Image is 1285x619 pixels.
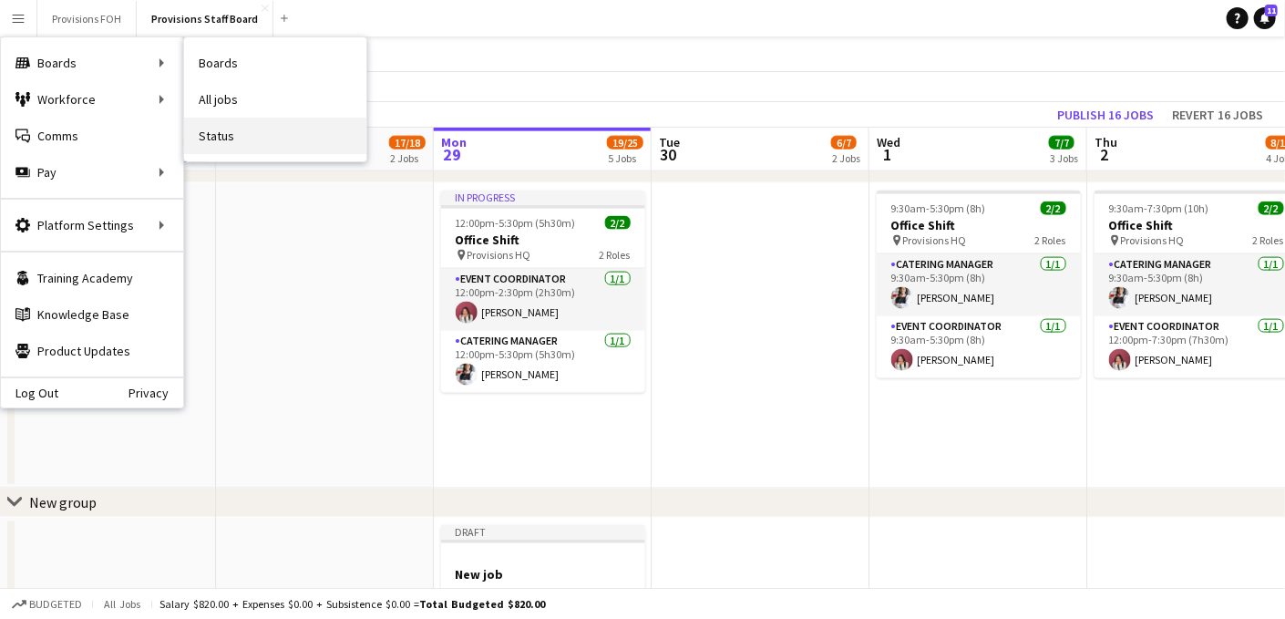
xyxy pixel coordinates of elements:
[605,216,631,230] span: 2/2
[389,136,426,150] span: 17/18
[441,331,645,393] app-card-role: Catering Manager1/112:00pm-5:30pm (5h30m)[PERSON_NAME]
[1,333,183,369] a: Product Updates
[1049,136,1074,150] span: 7/7
[832,151,860,165] div: 2 Jobs
[1253,233,1284,247] span: 2 Roles
[1121,233,1185,247] span: Provisions HQ
[1,118,183,154] a: Comms
[1265,5,1278,16] span: 11
[29,598,82,611] span: Budgeted
[1,260,183,296] a: Training Academy
[1259,201,1284,215] span: 2/2
[1,386,58,400] a: Log Out
[184,118,366,154] a: Status
[874,144,900,165] span: 1
[1,296,183,333] a: Knowledge Base
[419,597,545,611] span: Total Budgeted $820.00
[441,191,645,205] div: In progress
[1092,144,1117,165] span: 2
[656,144,680,165] span: 30
[29,493,97,511] div: New group
[390,151,425,165] div: 2 Jobs
[184,81,366,118] a: All jobs
[468,248,531,262] span: Provisions HQ
[441,191,645,393] app-job-card: In progress12:00pm-5:30pm (5h30m)2/2Office Shift Provisions HQ2 RolesEvent Coordinator1/112:00pm-...
[137,1,273,36] button: Provisions Staff Board
[438,144,467,165] span: 29
[100,597,144,611] span: All jobs
[877,217,1081,233] h3: Office Shift
[9,594,85,614] button: Budgeted
[891,201,986,215] span: 9:30am-5:30pm (8h)
[1109,201,1209,215] span: 9:30am-7:30pm (10h)
[441,566,645,583] h3: New job
[607,136,643,150] span: 19/25
[128,386,183,400] a: Privacy
[159,597,545,611] div: Salary $820.00 + Expenses $0.00 + Subsistence $0.00 =
[1,81,183,118] div: Workforce
[441,525,645,603] app-job-card: DraftNew job
[1,45,183,81] div: Boards
[184,45,366,81] a: Boards
[1165,103,1270,127] button: Revert 16 jobs
[441,269,645,331] app-card-role: Event Coordinator1/112:00pm-2:30pm (2h30m)[PERSON_NAME]
[877,134,900,150] span: Wed
[1035,233,1066,247] span: 2 Roles
[877,254,1081,316] app-card-role: Catering Manager1/19:30am-5:30pm (8h)[PERSON_NAME]
[877,191,1081,378] app-job-card: 9:30am-5:30pm (8h)2/2Office Shift Provisions HQ2 RolesCatering Manager1/19:30am-5:30pm (8h)[PERSO...
[600,248,631,262] span: 2 Roles
[1050,151,1078,165] div: 3 Jobs
[441,232,645,248] h3: Office Shift
[1095,134,1117,150] span: Thu
[608,151,642,165] div: 5 Jobs
[441,134,467,150] span: Mon
[37,1,137,36] button: Provisions FOH
[1254,7,1276,29] a: 11
[831,136,857,150] span: 6/7
[1,207,183,243] div: Platform Settings
[441,525,645,540] div: Draft
[877,316,1081,378] app-card-role: Event Coordinator1/19:30am-5:30pm (8h)[PERSON_NAME]
[456,216,576,230] span: 12:00pm-5:30pm (5h30m)
[1041,201,1066,215] span: 2/2
[1,154,183,191] div: Pay
[903,233,967,247] span: Provisions HQ
[1050,103,1161,127] button: Publish 16 jobs
[659,134,680,150] span: Tue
